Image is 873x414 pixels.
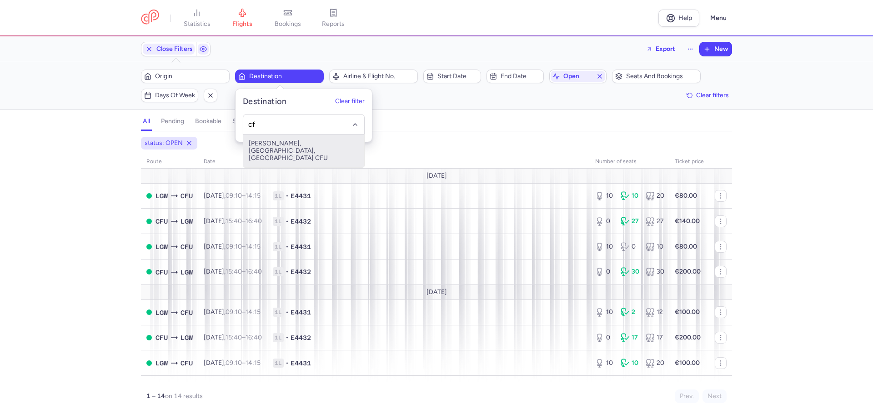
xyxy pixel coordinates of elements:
[204,334,262,341] span: [DATE],
[669,155,709,169] th: Ticket price
[343,73,415,80] span: Airline & Flight No.
[273,359,284,368] span: 1L
[232,117,256,125] h4: sold out
[595,242,613,251] div: 10
[246,192,261,200] time: 14:15
[426,172,447,180] span: [DATE]
[291,242,311,251] span: E4431
[246,217,262,225] time: 16:40
[155,92,195,99] span: Days of week
[243,135,364,167] span: [PERSON_NAME], [GEOGRAPHIC_DATA], [GEOGRAPHIC_DATA] CFU
[286,267,289,276] span: •
[181,358,193,368] span: Ioannis Kapodistrias, Corfu, Greece
[646,359,664,368] div: 20
[678,15,692,21] span: Help
[156,216,168,226] span: Ioannis Kapodistrias, Corfu, Greece
[198,155,267,169] th: date
[204,308,261,316] span: [DATE],
[702,389,727,403] button: Next
[286,359,289,368] span: •
[696,92,729,99] span: Clear filters
[612,70,701,83] button: Seats and bookings
[273,217,284,226] span: 1L
[275,20,301,28] span: bookings
[683,89,732,102] button: Clear filters
[226,243,261,250] span: –
[146,392,165,400] strong: 1 – 14
[646,267,664,276] div: 30
[156,333,168,343] span: Ioannis Kapodistrias, Corfu, Greece
[595,359,613,368] div: 10
[204,217,262,225] span: [DATE],
[181,267,193,277] span: Gatwick, London, United Kingdom
[141,89,198,102] button: Days of week
[235,70,324,83] button: Destination
[273,191,284,200] span: 1L
[165,392,203,400] span: on 14 results
[226,192,242,200] time: 09:10
[621,191,639,200] div: 10
[204,192,261,200] span: [DATE],
[141,155,198,169] th: route
[246,359,261,367] time: 14:15
[226,192,261,200] span: –
[181,333,193,343] span: Gatwick, London, United Kingdom
[286,308,289,317] span: •
[156,242,168,252] span: LGW
[146,219,152,224] span: OPEN
[595,217,613,226] div: 0
[621,333,639,342] div: 17
[145,139,183,148] span: status: OPEN
[156,267,168,277] span: Ioannis Kapodistrias, Corfu, Greece
[426,289,447,296] span: [DATE]
[286,333,289,342] span: •
[595,308,613,317] div: 10
[714,45,728,53] span: New
[705,10,732,27] button: Menu
[675,334,701,341] strong: €200.00
[181,191,193,201] span: CFU
[246,334,262,341] time: 16:40
[226,243,242,250] time: 09:10
[646,191,664,200] div: 20
[675,268,701,275] strong: €200.00
[246,243,261,250] time: 14:15
[267,155,590,169] th: Flight number
[156,45,193,53] span: Close Filters
[675,217,700,225] strong: €140.00
[156,308,168,318] span: Gatwick, London, United Kingdom
[437,73,477,80] span: Start date
[195,117,221,125] h4: bookable
[226,217,262,225] span: –
[226,334,242,341] time: 15:40
[174,8,220,28] a: statistics
[184,20,211,28] span: statistics
[675,192,697,200] strong: €80.00
[143,117,150,125] h4: all
[146,193,152,199] span: OPEN
[646,217,664,226] div: 27
[595,333,613,342] div: 0
[156,358,168,368] span: Gatwick, London, United Kingdom
[156,191,168,201] span: LGW
[626,73,697,80] span: Seats and bookings
[621,359,639,368] div: 10
[273,333,284,342] span: 1L
[220,8,265,28] a: flights
[675,308,700,316] strong: €100.00
[322,20,345,28] span: reports
[621,267,639,276] div: 30
[595,267,613,276] div: 0
[181,308,193,318] span: Ioannis Kapodistrias, Corfu, Greece
[291,359,311,368] span: E4431
[423,70,481,83] button: Start date
[501,73,541,80] span: End date
[155,73,226,80] span: Origin
[161,117,184,125] h4: pending
[286,242,289,251] span: •
[311,8,356,28] a: reports
[291,267,311,276] span: E4432
[658,10,699,27] a: Help
[204,359,261,367] span: [DATE],
[226,268,262,275] span: –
